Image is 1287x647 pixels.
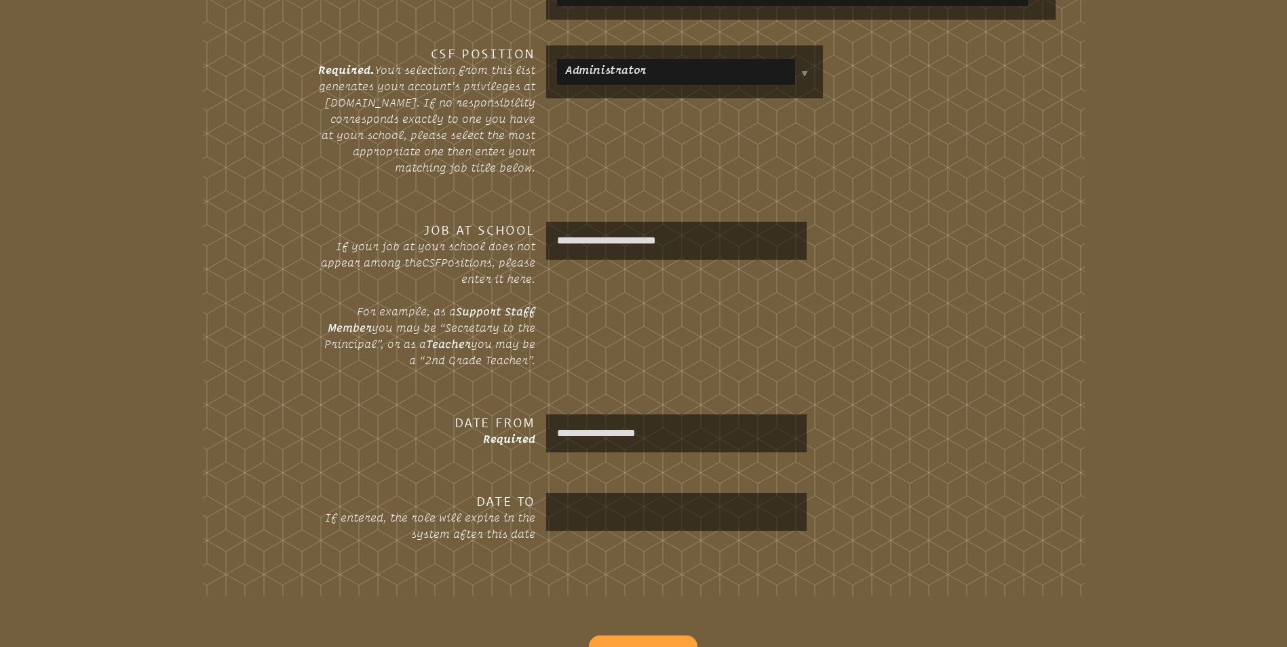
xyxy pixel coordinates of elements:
[318,64,374,76] span: Required.
[318,222,535,238] h3: Job at School
[422,256,441,269] span: CSF
[318,62,535,176] p: Your selection from this list generates your account’s privileges at [DOMAIN_NAME]. If no respons...
[318,238,535,368] p: If your job at your school does not appear among the Positions, please enter it here. For example...
[318,414,535,431] h3: Date From
[318,493,535,509] h3: Date To
[318,45,535,62] h3: CSF Position
[560,59,647,81] a: Administrator
[318,509,535,542] p: If entered, the role will expire in the system after this date
[426,338,471,350] strong: Teacher
[483,433,535,445] span: Required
